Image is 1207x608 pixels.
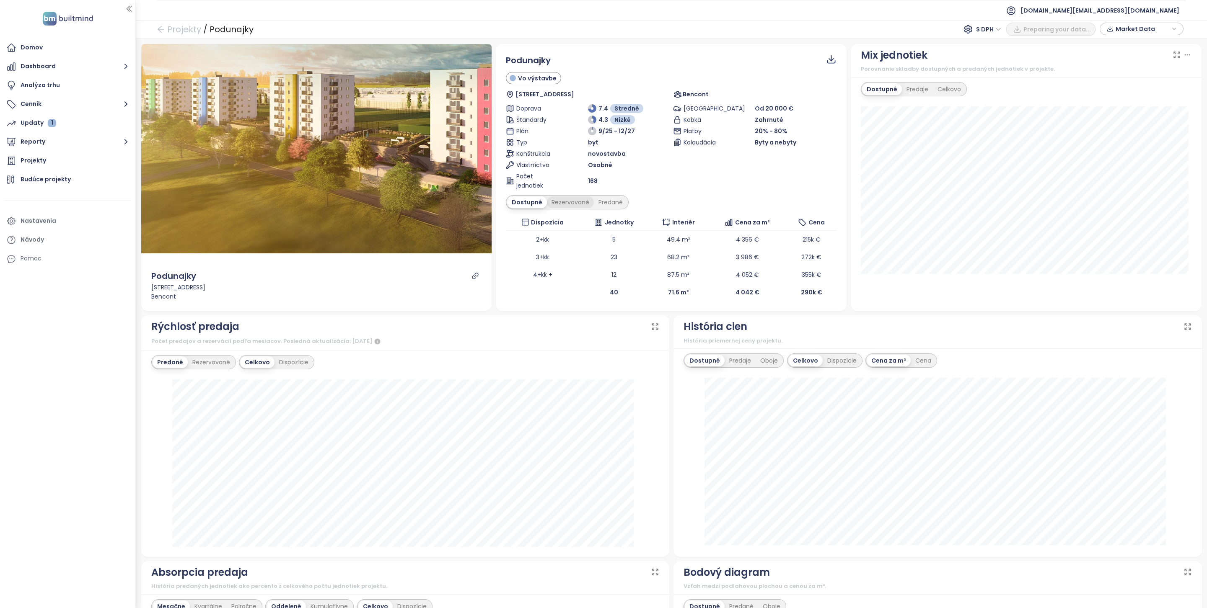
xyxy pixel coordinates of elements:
a: Budúce projekty [4,171,131,188]
div: Pomoc [21,253,41,264]
span: Vo výstavbe [518,74,557,83]
b: 40 [610,288,618,296]
span: Bencont [683,90,709,99]
div: Návody [21,234,44,245]
div: Podunajky [151,270,196,283]
a: Návody [4,232,131,248]
span: Doprava [516,104,557,113]
div: Rýchlosť predaja [151,319,239,335]
span: Jednotky [605,218,634,227]
span: Stredné [614,104,639,113]
span: 7.4 [598,104,608,113]
span: 3 986 € [736,253,759,261]
div: Dispozície [823,355,861,366]
button: Preparing your data... [1006,23,1096,36]
span: [STREET_ADDRESS] [515,90,574,99]
span: byt [588,138,598,147]
div: Dispozície [275,356,313,368]
b: 4 042 € [736,288,759,296]
span: Podunajky [506,54,551,67]
div: Predaje [902,83,933,95]
div: Projekty [21,155,46,166]
div: Domov [21,42,43,53]
div: Celkovo [788,355,823,366]
span: [DOMAIN_NAME][EMAIL_ADDRESS][DOMAIN_NAME] [1021,0,1179,21]
span: Interiér [672,218,695,227]
span: 215k € [803,235,821,244]
span: arrow-left [157,25,165,33]
div: Nastavenia [21,216,56,226]
span: Osobné [588,160,612,170]
td: 3+kk [506,248,579,266]
div: Mix jednotiek [861,47,927,63]
a: Domov [4,39,131,56]
td: 23 [579,248,648,266]
a: link [471,272,479,280]
div: Bodový diagram [684,564,770,580]
div: Celkovo [933,83,966,95]
td: 5 [579,231,648,248]
span: Preparing your data... [1023,25,1091,34]
td: 87.5 m² [649,266,709,283]
div: Predané [153,356,188,368]
span: [GEOGRAPHIC_DATA] [684,104,725,113]
div: História cien [684,319,747,335]
a: Analýza trhu [4,77,131,94]
div: Rezervované [188,356,235,368]
span: Typ [516,138,557,147]
div: História priemernej ceny projektu. [684,337,1192,345]
span: Byty a nebyty [755,138,796,147]
div: / [203,22,207,37]
div: Podunajky [210,22,254,37]
td: 68.2 m² [649,248,709,266]
span: Konštrukcia [516,149,557,158]
div: Počet predajov a rezervácií podľa mesiacov. Posledná aktualizácia: [DATE] [151,337,660,347]
button: Dashboard [4,58,131,75]
img: logo [40,10,96,27]
span: Zahrnuté [755,115,783,124]
span: 4 356 € [736,235,759,244]
span: Štandardy [516,115,557,124]
div: Dostupné [862,83,902,95]
div: Oboje [756,355,782,366]
a: Nastavenia [4,213,131,229]
span: 272k € [801,253,821,261]
div: Porovnanie skladby dostupných a predaných jednotiek v projekte. [861,65,1191,73]
span: 4.3 [598,115,608,124]
span: Vlastníctvo [516,160,557,170]
div: Predaje [725,355,756,366]
td: 2+kk [506,231,579,248]
div: Cena [911,355,936,366]
a: arrow-left Projekty [157,22,201,37]
div: Cena za m² [867,355,911,366]
a: Projekty [4,152,131,169]
span: 9/25 - 12/27 [598,126,635,136]
div: Dostupné [685,355,725,366]
td: 49.4 m² [649,231,709,248]
div: Absorpcia predaja [151,564,248,580]
span: Market Data [1116,23,1170,35]
div: Budúce projekty [21,174,71,185]
span: novostavba [588,149,626,158]
b: 290k € [801,288,822,296]
span: Kobka [684,115,725,124]
button: Cenník [4,96,131,113]
div: Pomoc [4,250,131,267]
div: História predaných jednotiek ako percento z celkového počtu jednotiek projektu. [151,582,660,590]
span: Cena za m² [735,218,770,227]
button: Reporty [4,134,131,150]
span: Platby [684,126,725,136]
div: Bencont [151,292,482,301]
span: 355k € [802,271,821,279]
div: 1 [48,119,56,127]
span: Od 20 000 € [755,104,793,113]
div: Rezervované [547,196,594,208]
b: 71.6 m² [668,288,689,296]
span: Plán [516,126,557,136]
div: Dostupné [507,196,547,208]
div: Analýza trhu [21,80,60,90]
span: S DPH [976,23,1001,36]
div: Predané [594,196,627,208]
span: Nízké [614,115,631,124]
